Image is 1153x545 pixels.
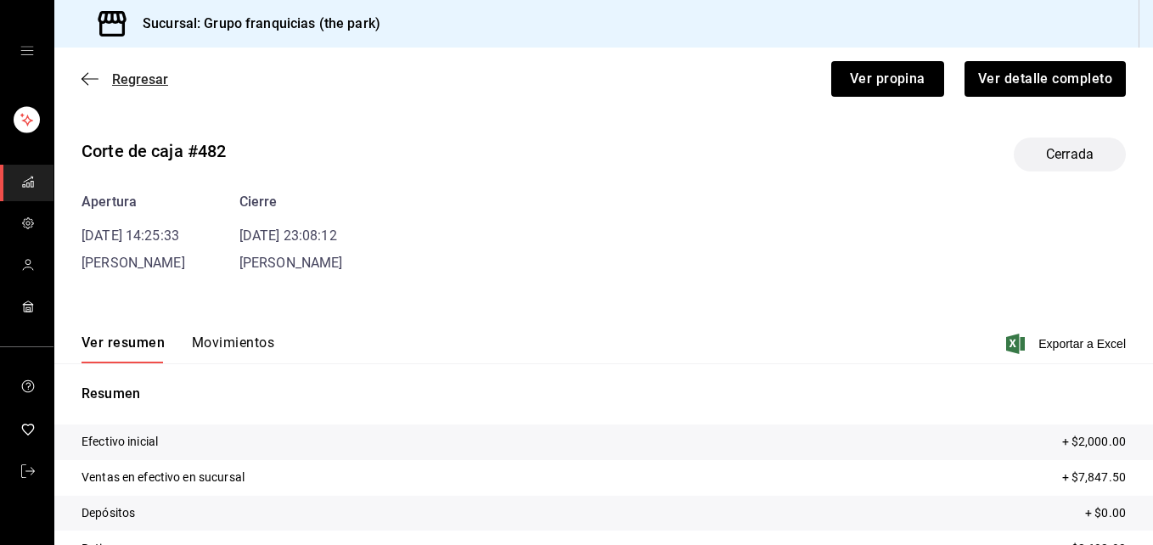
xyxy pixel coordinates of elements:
p: + $2,000.00 [1062,433,1126,451]
time: [DATE] 14:25:33 [82,228,179,244]
button: Movimientos [192,334,274,363]
span: [PERSON_NAME] [82,255,185,271]
time: [DATE] 23:08:12 [239,228,337,244]
p: + $0.00 [1085,504,1126,522]
span: Cerrada [1036,144,1104,165]
button: Exportar a Excel [1010,334,1126,354]
button: Ver resumen [82,334,165,363]
div: Corte de caja #482 [82,138,226,164]
p: Efectivo inicial [82,433,158,451]
p: Ventas en efectivo en sucursal [82,469,245,486]
button: open drawer [20,44,34,58]
div: Cierre [239,192,343,212]
div: Apertura [82,192,185,212]
h3: Sucursal: Grupo franquicias (the park) [129,14,380,34]
span: [PERSON_NAME] [239,255,343,271]
button: Ver propina [831,61,944,97]
button: Ver detalle completo [965,61,1126,97]
p: Resumen [82,384,1126,404]
div: navigation tabs [82,334,274,363]
button: Regresar [82,71,168,87]
p: Depósitos [82,504,135,522]
span: Regresar [112,71,168,87]
p: + $7,847.50 [1062,469,1126,486]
